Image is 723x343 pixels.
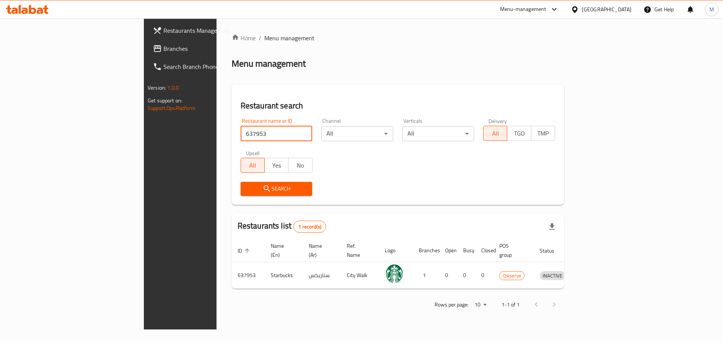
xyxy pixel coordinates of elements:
span: POS group [499,241,525,259]
th: Closed [475,239,493,262]
td: 0 [457,262,475,289]
label: Upsell [246,150,260,155]
input: Search for restaurant name or ID.. [241,126,313,141]
div: Export file [543,218,561,236]
span: All [487,128,504,139]
h2: Restaurant search [241,100,555,111]
h2: Menu management [232,58,306,70]
span: No [291,160,309,171]
span: Ref. Name [347,241,370,259]
button: TGO [507,126,531,141]
td: Starbucks [265,262,303,289]
h2: Restaurants list [238,220,326,233]
span: INACTIVE [540,271,565,280]
div: [GEOGRAPHIC_DATA] [582,5,631,14]
nav: breadcrumb [232,34,564,43]
span: Status [540,246,564,255]
span: M [709,5,714,14]
img: Starbucks [385,264,404,283]
span: 1.0.0 [167,83,179,93]
span: 1 record(s) [294,223,326,230]
th: Logo [379,239,413,262]
th: Branches [413,239,439,262]
span: Qikserve [500,271,524,280]
a: Branches [147,40,265,58]
span: Branches [163,44,259,53]
button: Yes [264,158,288,173]
table: enhanced table [232,239,600,289]
a: Restaurants Management [147,21,265,40]
span: Search Branch Phone [163,62,259,71]
span: ID [238,246,252,255]
span: Version: [148,83,166,93]
td: 0 [439,262,457,289]
span: TGO [510,128,528,139]
a: Search Branch Phone [147,58,265,76]
span: Name (Ar) [309,241,332,259]
button: No [288,158,312,173]
span: Search [247,184,307,194]
button: All [483,126,507,141]
div: Rows per page: [471,299,490,311]
th: Open [439,239,457,262]
th: Busy [457,239,475,262]
span: All [244,160,262,171]
div: Total records count [293,221,326,233]
p: Rows per page: [435,300,468,309]
div: All [321,126,393,141]
td: 0 [475,262,493,289]
span: TMP [534,128,552,139]
div: INACTIVE [540,271,565,280]
td: ستاربكس [303,262,341,289]
button: TMP [531,126,555,141]
div: All [402,126,474,141]
span: Menu management [264,34,314,43]
span: Yes [268,160,285,171]
span: Name (En) [271,241,294,259]
td: City Walk [341,262,379,289]
td: 1 [413,262,439,289]
label: Delivery [488,118,507,123]
p: 1-1 of 1 [502,300,520,309]
button: All [241,158,265,173]
span: Restaurants Management [163,26,259,35]
button: Search [241,182,313,196]
div: Menu-management [500,5,546,14]
span: Get support on: [148,96,182,105]
a: Support.OpsPlatform [148,103,195,113]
